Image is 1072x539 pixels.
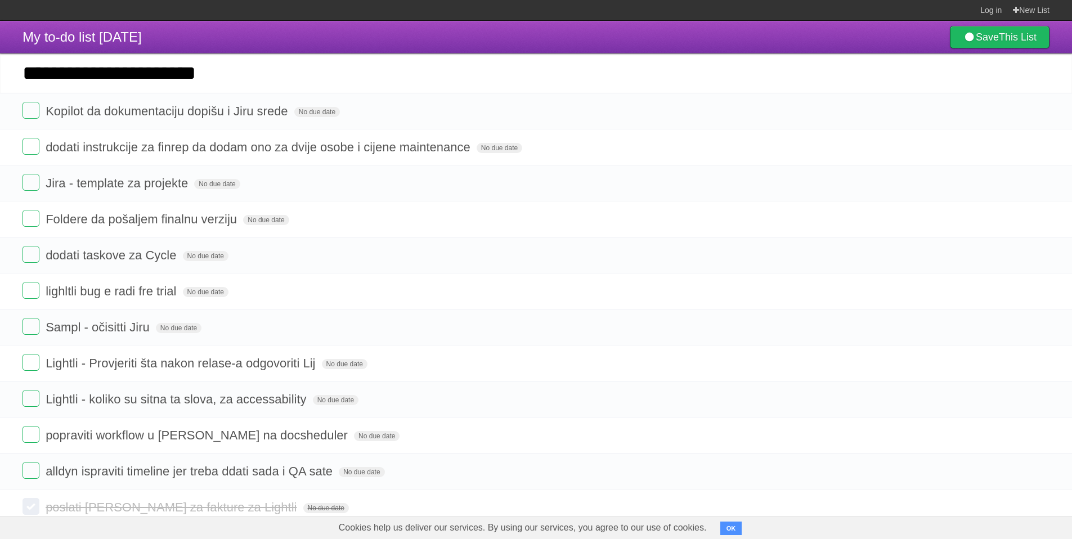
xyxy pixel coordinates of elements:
[23,138,39,155] label: Done
[23,426,39,443] label: Done
[999,32,1037,43] b: This List
[46,356,318,370] span: Lightli - Provjeriti šta nakon relase-a odgovoriti Lij
[23,210,39,227] label: Done
[46,428,351,442] span: popraviti workflow u [PERSON_NAME] na docsheduler
[23,318,39,335] label: Done
[720,522,742,535] button: OK
[46,140,473,154] span: dodati instrukcije za finrep da dodam ono za dvije osobe i cijene maintenance
[322,359,367,369] span: No due date
[294,107,340,117] span: No due date
[23,246,39,263] label: Done
[23,174,39,191] label: Done
[183,251,228,261] span: No due date
[23,462,39,479] label: Done
[23,102,39,119] label: Done
[23,390,39,407] label: Done
[156,323,201,333] span: No due date
[23,498,39,515] label: Done
[46,464,335,478] span: alldyn ispraviti timeline jer treba ddati sada i QA sate
[23,29,142,44] span: My to-do list [DATE]
[46,248,179,262] span: dodati taskove za Cycle
[46,104,290,118] span: Kopilot da dokumentaciju dopišu i Jiru srede
[194,179,240,189] span: No due date
[339,467,384,477] span: No due date
[328,516,718,539] span: Cookies help us deliver our services. By using our services, you agree to our use of cookies.
[183,287,228,297] span: No due date
[23,282,39,299] label: Done
[313,395,358,405] span: No due date
[303,503,349,513] span: No due date
[46,284,179,298] span: lighltli bug e radi fre trial
[477,143,522,153] span: No due date
[46,176,191,190] span: Jira - template za projekte
[46,320,152,334] span: Sampl - očisitti Jiru
[23,354,39,371] label: Done
[46,392,309,406] span: Lightli - koliko su sitna ta slova, za accessability
[46,212,240,226] span: Foldere da pošaljem finalnu verziju
[950,26,1049,48] a: SaveThis List
[46,500,299,514] span: poslati [PERSON_NAME] za fakture za Lightli
[243,215,289,225] span: No due date
[354,431,400,441] span: No due date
